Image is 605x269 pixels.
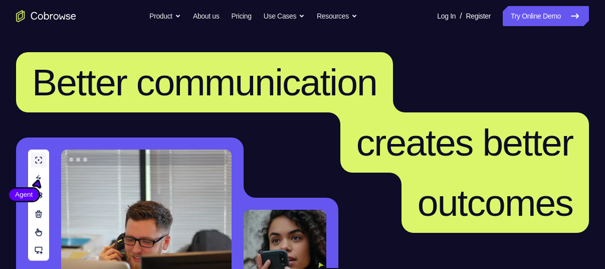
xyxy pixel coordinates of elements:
[16,10,76,22] a: Go to the home page
[437,6,456,26] a: Log In
[149,6,181,26] button: Product
[460,10,462,22] span: /
[193,6,219,26] a: About us
[356,121,573,164] span: creates better
[317,6,357,26] button: Resources
[231,6,251,26] a: Pricing
[418,182,573,224] span: outcomes
[32,61,377,103] span: Better communication
[264,6,305,26] button: Use Cases
[503,6,589,26] a: Try Online Demo
[466,6,491,26] a: Register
